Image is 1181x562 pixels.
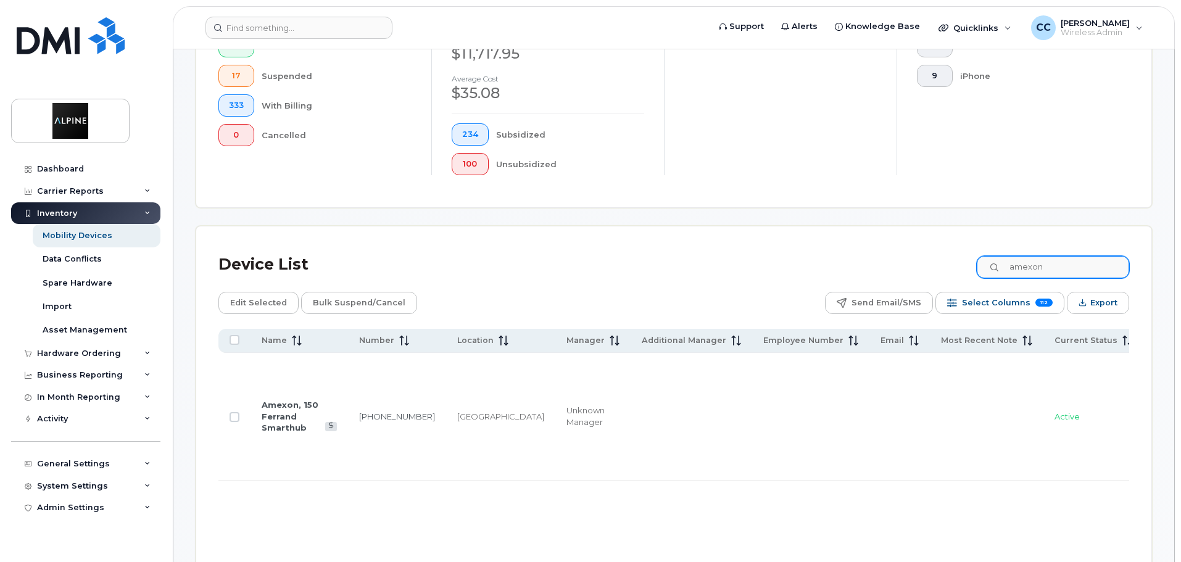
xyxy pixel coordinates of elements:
[935,292,1064,314] button: Select Columns 112
[452,153,489,175] button: 100
[462,159,478,169] span: 100
[930,15,1020,40] div: Quicklinks
[710,14,773,39] a: Support
[262,335,287,346] span: Name
[229,130,244,140] span: 0
[230,294,287,312] span: Edit Selected
[1035,299,1053,307] span: 112
[917,65,953,87] button: 9
[218,94,254,117] button: 333
[457,335,494,346] span: Location
[852,294,921,312] span: Send Email/SMS
[845,20,920,33] span: Knowledge Base
[729,20,764,33] span: Support
[359,411,435,421] a: [PHONE_NUMBER]
[1055,411,1080,421] span: Active
[1061,28,1130,38] span: Wireless Admin
[1061,18,1130,28] span: [PERSON_NAME]
[452,43,644,64] div: $11,717.95
[262,400,318,432] a: Amexon, 150 Ferrand Smarthub
[763,335,843,346] span: Employee Number
[1055,335,1117,346] span: Current Status
[457,411,544,421] span: [GEOGRAPHIC_DATA]
[452,75,644,83] h4: Average cost
[566,335,605,346] span: Manager
[1036,20,1051,35] span: CC
[773,14,826,39] a: Alerts
[262,65,412,87] div: Suspended
[941,335,1017,346] span: Most Recent Note
[205,17,392,39] input: Find something...
[325,422,337,431] a: View Last Bill
[826,14,929,39] a: Knowledge Base
[218,249,309,281] div: Device List
[566,405,620,428] div: Unknown Manager
[218,65,254,87] button: 17
[301,292,417,314] button: Bulk Suspend/Cancel
[262,124,412,146] div: Cancelled
[229,71,244,81] span: 17
[496,153,645,175] div: Unsubsidized
[792,20,818,33] span: Alerts
[462,130,478,139] span: 234
[1067,292,1129,314] button: Export
[927,71,942,81] span: 9
[262,94,412,117] div: With Billing
[962,294,1030,312] span: Select Columns
[359,335,394,346] span: Number
[977,256,1129,278] input: Search Device List ...
[825,292,933,314] button: Send Email/SMS
[881,335,904,346] span: Email
[960,65,1110,87] div: iPhone
[953,23,998,33] span: Quicklinks
[313,294,405,312] span: Bulk Suspend/Cancel
[642,335,726,346] span: Additional Manager
[452,123,489,146] button: 234
[1022,15,1151,40] div: Clara Coelho
[218,124,254,146] button: 0
[1090,294,1117,312] span: Export
[496,123,645,146] div: Subsidized
[452,83,644,104] div: $35.08
[218,292,299,314] button: Edit Selected
[229,101,244,110] span: 333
